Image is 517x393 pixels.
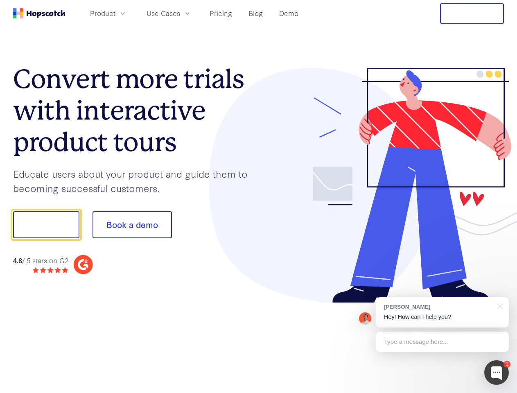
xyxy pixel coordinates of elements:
a: Demo [276,7,302,20]
h1: Convert more trials with interactive product tours [13,63,259,158]
button: Product [85,7,132,20]
a: Home [13,8,65,18]
button: Show me! [13,211,79,238]
a: Blog [245,7,266,20]
div: 1 [503,361,510,368]
strong: 4.8 [13,255,22,265]
p: Educate users about your product and guide them to becoming successful customers. [13,167,259,195]
div: Type a message here... [376,332,509,352]
p: Hey! How can I help you? [384,313,501,321]
button: Free Trial [440,3,504,24]
div: [PERSON_NAME] [384,303,492,311]
a: Pricing [206,7,235,20]
img: Mark Spera [359,312,371,325]
div: / 5 stars on G2 [13,255,68,266]
span: Product [90,8,115,18]
button: Book a demo [93,211,172,238]
span: Use Cases [147,8,180,18]
button: Use Cases [142,7,196,20]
